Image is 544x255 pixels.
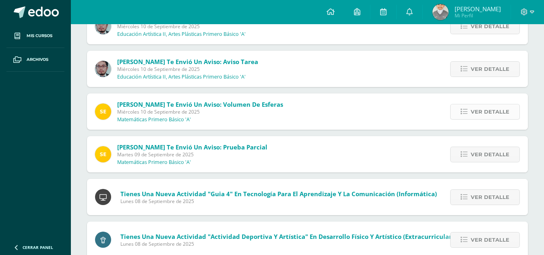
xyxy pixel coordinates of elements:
[95,104,111,120] img: 03c2987289e60ca238394da5f82a525a.png
[117,159,191,166] p: Matemáticas Primero Básico 'A'
[432,4,449,20] img: c7b207d7e2256d095ef6bd27d7dcf1d6.png
[117,58,258,66] span: [PERSON_NAME] te envió un aviso: Aviso tarea
[95,18,111,34] img: 5fac68162d5e1b6fbd390a6ac50e103d.png
[471,232,509,247] span: Ver detalle
[120,232,454,240] span: Tienes una nueva actividad "Actividad Deportiva y Artística" En Desarrollo Físico y Artístico (Ex...
[6,48,64,72] a: Archivos
[117,23,274,30] span: Miércoles 10 de Septiembre de 2025
[471,62,509,77] span: Ver detalle
[120,198,437,205] span: Lunes 08 de Septiembre de 2025
[117,116,191,123] p: Matemáticas Primero Básico 'A'
[471,19,509,34] span: Ver detalle
[120,240,454,247] span: Lunes 08 de Septiembre de 2025
[117,143,267,151] span: [PERSON_NAME] te envió un aviso: Prueba Parcial
[117,108,283,115] span: Miércoles 10 de Septiembre de 2025
[95,61,111,77] img: 5fac68162d5e1b6fbd390a6ac50e103d.png
[117,66,258,73] span: Miércoles 10 de Septiembre de 2025
[95,146,111,162] img: 03c2987289e60ca238394da5f82a525a.png
[117,151,267,158] span: Martes 09 de Septiembre de 2025
[117,100,283,108] span: [PERSON_NAME] te envió un aviso: Volumen de esferas
[471,190,509,205] span: Ver detalle
[471,104,509,119] span: Ver detalle
[6,24,64,48] a: Mis cursos
[117,74,246,80] p: Educación Artística II, Artes Plásticas Primero Básico 'A'
[471,147,509,162] span: Ver detalle
[455,12,501,19] span: Mi Perfil
[455,5,501,13] span: [PERSON_NAME]
[27,33,52,39] span: Mis cursos
[23,245,53,250] span: Cerrar panel
[27,56,48,63] span: Archivos
[120,190,437,198] span: Tienes una nueva actividad "Guia 4" En Tecnología para el Aprendizaje y la Comunicación (Informát...
[117,31,246,37] p: Educación Artística II, Artes Plásticas Primero Básico 'A'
